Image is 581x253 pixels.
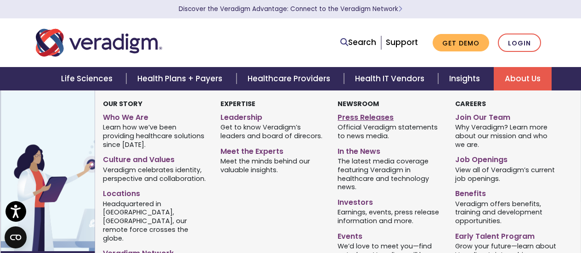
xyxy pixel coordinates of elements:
a: Meet the Experts [220,143,324,157]
a: Who We Are [103,109,207,123]
a: Investors [338,194,441,208]
a: Support [386,37,418,48]
a: Health Plans + Payers [126,67,236,90]
strong: Our Story [103,99,142,108]
button: Open CMP widget [5,226,27,248]
span: Learn More [398,5,402,13]
span: Veradigm celebrates identity, perspective and collaboration. [103,165,207,183]
img: Vector image of Veradigm’s Story [0,90,148,251]
strong: Careers [455,99,486,108]
a: Get Demo [433,34,489,52]
a: Benefits [455,186,559,199]
span: Meet the minds behind our valuable insights. [220,157,324,174]
a: Job Openings [455,152,559,165]
a: Search [340,36,376,49]
a: About Us [494,67,552,90]
a: Life Sciences [50,67,126,90]
span: The latest media coverage featuring Veradigm in healthcare and technology news. [338,157,441,191]
span: Learn how we’ve been providing healthcare solutions since [DATE]. [103,123,207,149]
a: Healthcare Providers [237,67,344,90]
a: Press Releases [338,109,441,123]
strong: Expertise [220,99,255,108]
a: Culture and Values [103,152,207,165]
a: Login [498,34,541,52]
span: Veradigm offers benefits, training and development opportunities. [455,199,559,225]
a: Discover the Veradigm Advantage: Connect to the Veradigm NetworkLearn More [179,5,402,13]
a: Health IT Vendors [344,67,438,90]
a: Locations [103,186,207,199]
a: In the News [338,143,441,157]
span: Official Veradigm statements to news media. [338,123,441,141]
a: Events [338,228,441,242]
strong: Newsroom [338,99,379,108]
span: Headquartered in [GEOGRAPHIC_DATA], [GEOGRAPHIC_DATA], our remote force crosses the globe. [103,199,207,242]
span: Why Veradigm? Learn more about our mission and who we are. [455,123,559,149]
span: Earnings, events, press release information and more. [338,208,441,225]
a: Early Talent Program [455,228,559,242]
a: Insights [438,67,494,90]
span: Get to know Veradigm’s leaders and board of direcors. [220,123,324,141]
a: Join Our Team [455,109,559,123]
span: View all of Veradigm’s current job openings. [455,165,559,183]
a: Leadership [220,109,324,123]
img: Veradigm logo [36,28,162,58]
